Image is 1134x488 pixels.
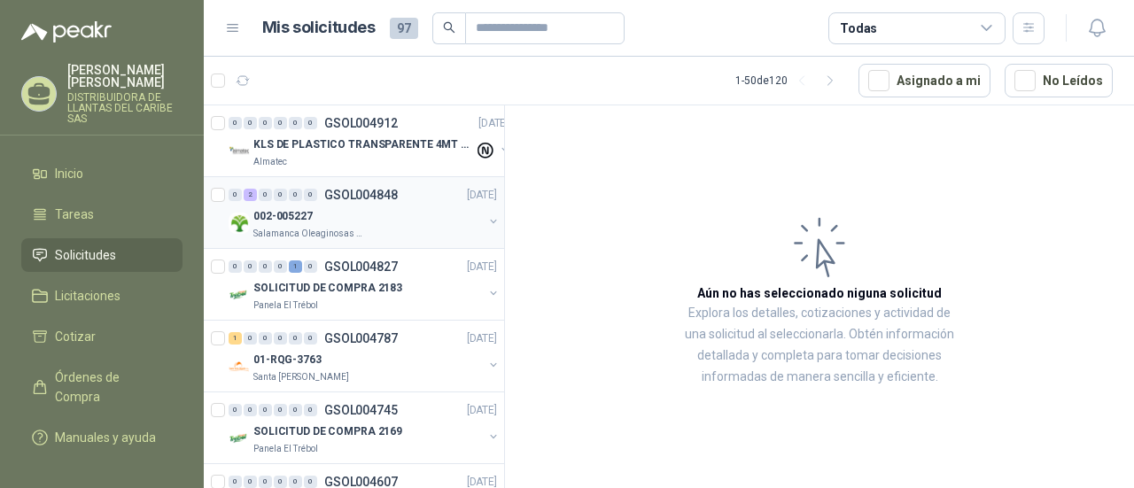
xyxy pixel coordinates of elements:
div: 0 [259,404,272,416]
p: [PERSON_NAME] [PERSON_NAME] [67,64,183,89]
p: [DATE] [478,115,509,132]
div: 2 [244,189,257,201]
p: 01-RQG-3763 [253,352,322,368]
div: 0 [274,476,287,488]
p: GSOL004827 [324,260,398,273]
div: 0 [304,117,317,129]
p: [DATE] [467,259,497,275]
div: 0 [259,260,272,273]
div: 0 [289,404,302,416]
button: No Leídos [1005,64,1113,97]
div: 1 [229,332,242,345]
div: 0 [244,476,257,488]
div: Todas [840,19,877,38]
span: Inicio [55,164,83,183]
span: Manuales y ayuda [55,428,156,447]
img: Company Logo [229,284,250,306]
p: GSOL004912 [324,117,398,129]
p: KLS DE PLASTICO TRANSPARENTE 4MT CAL 4 Y CINTA TRA [253,136,474,153]
span: search [443,21,455,34]
div: 0 [259,332,272,345]
div: 0 [274,332,287,345]
div: 0 [274,404,287,416]
h3: Aún no has seleccionado niguna solicitud [697,283,942,303]
div: 0 [274,117,287,129]
div: 0 [289,476,302,488]
span: Tareas [55,205,94,224]
p: Santa [PERSON_NAME] [253,370,349,384]
div: 0 [304,189,317,201]
a: Solicitudes [21,238,183,272]
a: Tareas [21,198,183,231]
a: 0 0 0 0 1 0 GSOL004827[DATE] Company LogoSOLICITUD DE COMPRA 2183Panela El Trébol [229,256,501,313]
h1: Mis solicitudes [262,15,376,41]
p: GSOL004745 [324,404,398,416]
img: Company Logo [229,213,250,234]
div: 1 [289,260,302,273]
div: 0 [304,332,317,345]
div: 0 [274,189,287,201]
a: Cotizar [21,320,183,353]
button: Asignado a mi [858,64,990,97]
a: Órdenes de Compra [21,360,183,414]
p: Panela El Trébol [253,298,318,313]
div: 0 [229,404,242,416]
p: Explora los detalles, cotizaciones y actividad de una solicitud al seleccionarla. Obtén informaci... [682,303,957,388]
div: 0 [304,476,317,488]
p: SOLICITUD DE COMPRA 2169 [253,423,402,440]
div: 0 [259,117,272,129]
span: Licitaciones [55,286,120,306]
p: GSOL004607 [324,476,398,488]
div: 0 [244,332,257,345]
img: Company Logo [229,428,250,449]
p: GSOL004787 [324,332,398,345]
a: 0 2 0 0 0 0 GSOL004848[DATE] Company Logo002-005227Salamanca Oleaginosas SAS [229,184,501,241]
p: [DATE] [467,330,497,347]
img: Company Logo [229,141,250,162]
a: Inicio [21,157,183,190]
div: 0 [259,476,272,488]
div: 0 [304,260,317,273]
a: 0 0 0 0 0 0 GSOL004745[DATE] Company LogoSOLICITUD DE COMPRA 2169Panela El Trébol [229,399,501,456]
div: 0 [244,260,257,273]
p: Panela El Trébol [253,442,318,456]
div: 0 [259,189,272,201]
span: 97 [390,18,418,39]
p: SOLICITUD DE COMPRA 2183 [253,280,402,297]
div: 0 [289,332,302,345]
p: DISTRIBUIDORA DE LLANTAS DEL CARIBE SAS [67,92,183,124]
div: 0 [304,404,317,416]
span: Solicitudes [55,245,116,265]
div: 1 - 50 de 120 [735,66,844,95]
p: GSOL004848 [324,189,398,201]
img: Logo peakr [21,21,112,43]
div: 0 [229,117,242,129]
p: 002-005227 [253,208,313,225]
div: 0 [229,476,242,488]
a: 0 0 0 0 0 0 GSOL004912[DATE] Company LogoKLS DE PLASTICO TRANSPARENTE 4MT CAL 4 Y CINTA TRAAlmatec [229,112,512,169]
div: 0 [229,189,242,201]
div: 0 [289,117,302,129]
p: Salamanca Oleaginosas SAS [253,227,365,241]
div: 0 [244,117,257,129]
p: [DATE] [467,402,497,419]
div: 0 [244,404,257,416]
span: Órdenes de Compra [55,368,166,407]
div: 0 [274,260,287,273]
a: Licitaciones [21,279,183,313]
span: Cotizar [55,327,96,346]
a: Manuales y ayuda [21,421,183,454]
a: 1 0 0 0 0 0 GSOL004787[DATE] Company Logo01-RQG-3763Santa [PERSON_NAME] [229,328,501,384]
div: 0 [229,260,242,273]
p: Almatec [253,155,287,169]
p: [DATE] [467,187,497,204]
img: Company Logo [229,356,250,377]
div: 0 [289,189,302,201]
